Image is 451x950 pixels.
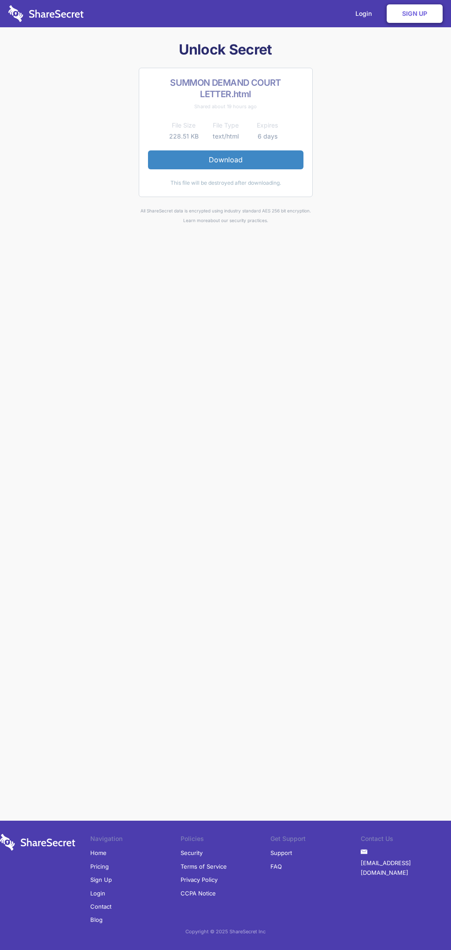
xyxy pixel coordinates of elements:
[90,873,112,886] a: Sign Up
[163,131,205,142] td: 228.51 KB
[270,834,361,846] li: Get Support
[181,846,203,859] a: Security
[148,150,303,169] a: Download
[90,834,181,846] li: Navigation
[90,900,111,913] a: Contact
[181,860,227,873] a: Terms of Service
[270,860,282,873] a: FAQ
[183,218,208,223] a: Learn more
[181,873,218,886] a: Privacy Policy
[90,860,109,873] a: Pricing
[148,102,303,111] div: Shared about 19 hours ago
[90,887,105,900] a: Login
[148,178,303,188] div: This file will be destroyed after downloading.
[148,77,303,100] h2: SUMMON DEMAND COURT LETTER.html
[90,846,107,859] a: Home
[247,120,288,131] th: Expires
[90,913,103,926] a: Blog
[270,846,292,859] a: Support
[361,834,451,846] li: Contact Us
[387,4,443,23] a: Sign Up
[361,856,451,880] a: [EMAIL_ADDRESS][DOMAIN_NAME]
[8,5,84,22] img: logo-wordmark-white-trans-d4663122ce5f474addd5e946df7df03e33cb6a1c49d2221995e7729f52c070b2.svg
[205,131,247,142] td: text/html
[163,120,205,131] th: File Size
[181,834,271,846] li: Policies
[205,120,247,131] th: File Type
[181,887,216,900] a: CCPA Notice
[247,131,288,142] td: 6 days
